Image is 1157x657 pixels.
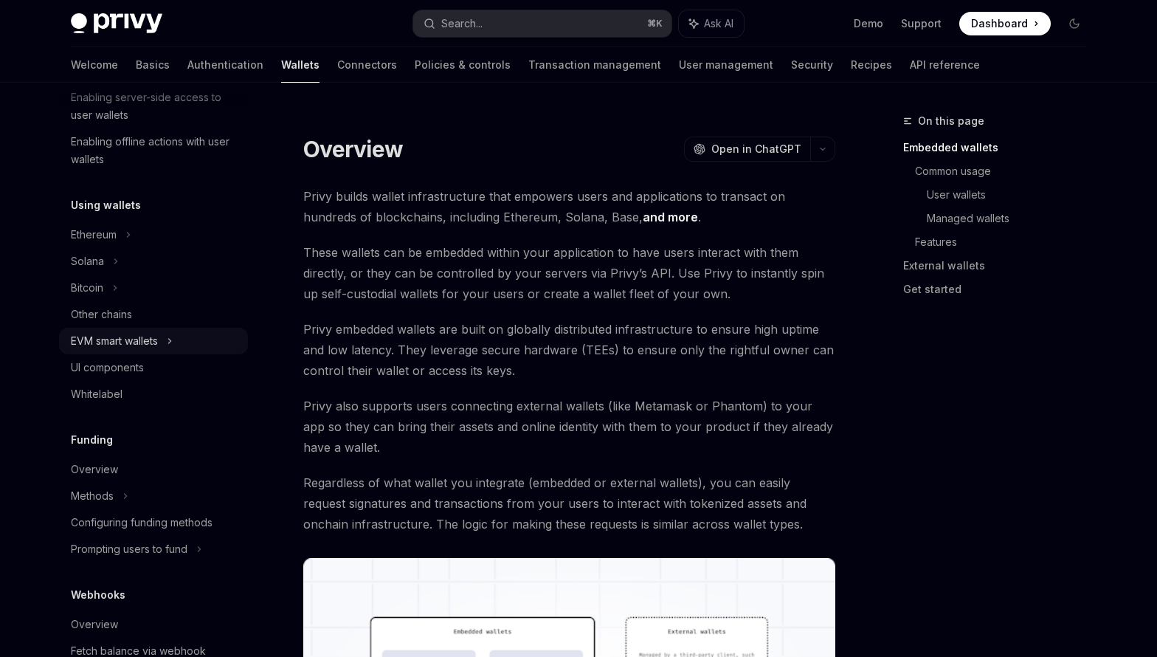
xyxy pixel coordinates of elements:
a: Get started [903,278,1098,301]
a: Whitelabel [59,381,248,407]
span: Privy builds wallet infrastructure that empowers users and applications to transact on hundreds o... [303,186,835,227]
span: These wallets can be embedded within your application to have users interact with them directly, ... [303,242,835,304]
span: On this page [918,112,984,130]
span: ⌘ K [647,18,663,30]
span: Open in ChatGPT [711,142,801,156]
button: Open in ChatGPT [684,137,810,162]
a: Security [791,47,833,83]
a: Demo [854,16,883,31]
a: Embedded wallets [903,136,1098,159]
span: Ask AI [704,16,733,31]
a: Configuring funding methods [59,509,248,536]
div: Methods [71,487,114,505]
button: Ask AI [679,10,744,37]
a: Enabling offline actions with user wallets [59,128,248,173]
a: Enabling server-side access to user wallets [59,84,248,128]
button: Toggle dark mode [1063,12,1086,35]
a: Other chains [59,301,248,328]
a: Policies & controls [415,47,511,83]
h5: Webhooks [71,586,125,604]
span: Privy also supports users connecting external wallets (like Metamask or Phantom) to your app so t... [303,396,835,458]
h1: Overview [303,136,403,162]
a: Overview [59,456,248,483]
a: Basics [136,47,170,83]
a: Features [915,230,1098,254]
span: Regardless of what wallet you integrate (embedded or external wallets), you can easily request si... [303,472,835,534]
a: Managed wallets [927,207,1098,230]
a: Recipes [851,47,892,83]
div: Enabling server-side access to user wallets [71,89,239,124]
a: Transaction management [528,47,661,83]
div: Bitcoin [71,279,103,297]
div: UI components [71,359,144,376]
a: Authentication [187,47,263,83]
a: User wallets [927,183,1098,207]
a: External wallets [903,254,1098,278]
div: Solana [71,252,104,270]
h5: Funding [71,431,113,449]
div: Configuring funding methods [71,514,213,532]
div: Enabling offline actions with user wallets [71,133,239,168]
a: Welcome [71,47,118,83]
div: Prompting users to fund [71,540,187,558]
a: Wallets [281,47,320,83]
a: Common usage [915,159,1098,183]
a: Dashboard [959,12,1051,35]
div: Ethereum [71,226,117,244]
div: Other chains [71,306,132,323]
a: Overview [59,611,248,638]
button: Search...⌘K [413,10,671,37]
div: EVM smart wallets [71,332,158,350]
a: Support [901,16,942,31]
a: and more [643,210,698,225]
div: Search... [441,15,483,32]
a: User management [679,47,773,83]
span: Privy embedded wallets are built on globally distributed infrastructure to ensure high uptime and... [303,319,835,381]
a: API reference [910,47,980,83]
img: dark logo [71,13,162,34]
div: Whitelabel [71,385,122,403]
div: Overview [71,616,118,633]
h5: Using wallets [71,196,141,214]
span: Dashboard [971,16,1028,31]
a: Connectors [337,47,397,83]
div: Overview [71,461,118,478]
a: UI components [59,354,248,381]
